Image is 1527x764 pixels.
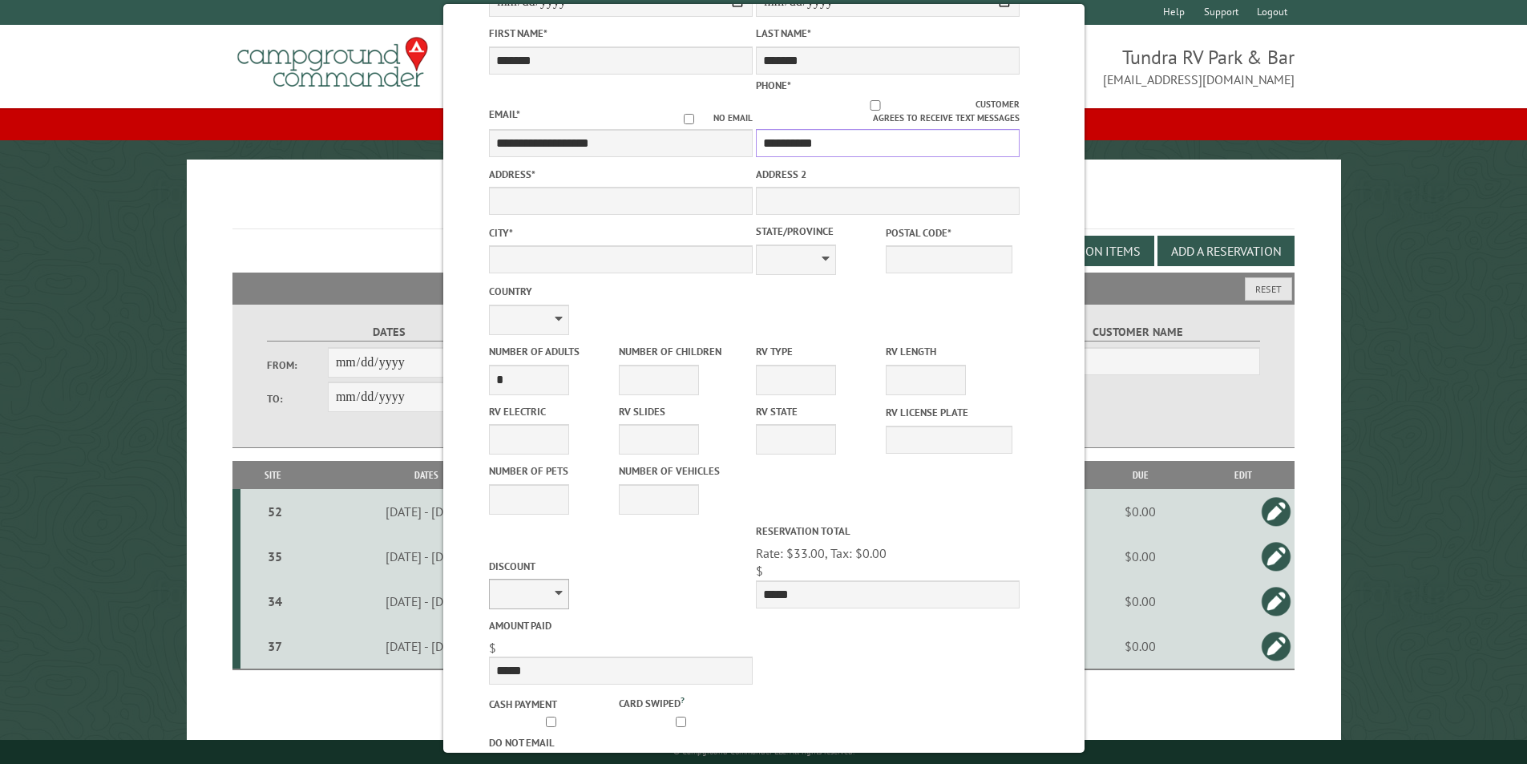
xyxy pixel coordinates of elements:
[489,697,616,712] label: Cash payment
[247,503,303,519] div: 52
[756,523,1020,539] label: Reservation Total
[756,98,1020,125] label: Customer agrees to receive text messages
[619,463,745,479] label: Number of Vehicles
[489,404,616,419] label: RV Electric
[1089,624,1191,669] td: $0.00
[240,461,305,489] th: Site
[267,391,328,406] label: To:
[673,746,854,757] small: © Campground Commander LLC. All rights reserved.
[232,185,1295,229] h1: Reservations
[247,548,303,564] div: 35
[308,638,545,654] div: [DATE] - [DATE]
[1089,579,1191,624] td: $0.00
[619,344,745,359] label: Number of Children
[489,107,520,121] label: Email
[756,404,883,419] label: RV State
[267,358,328,373] label: From:
[756,79,791,92] label: Phone
[756,344,883,359] label: RV Type
[308,593,545,609] div: [DATE] - [DATE]
[665,111,753,125] label: No email
[267,323,511,342] label: Dates
[489,284,753,299] label: Country
[756,26,1020,41] label: Last Name
[774,100,976,111] input: Customer agrees to receive text messages
[756,563,763,579] span: $
[247,638,303,654] div: 37
[619,404,745,419] label: RV Slides
[232,31,433,94] img: Campground Commander
[308,503,545,519] div: [DATE] - [DATE]
[232,273,1295,303] h2: Filters
[665,114,713,124] input: No email
[489,735,616,750] label: Do not email
[886,225,1012,241] label: Postal Code
[756,545,887,561] span: Rate: $33.00, Tax: $0.00
[1016,236,1154,266] button: Edit Add-on Items
[489,26,753,41] label: First Name
[247,593,303,609] div: 34
[681,694,685,705] a: ?
[1089,461,1191,489] th: Due
[489,167,753,182] label: Address
[305,461,547,489] th: Dates
[489,618,753,633] label: Amount paid
[1089,489,1191,534] td: $0.00
[756,224,883,239] label: State/Province
[1245,277,1292,301] button: Reset
[756,167,1020,182] label: Address 2
[308,548,545,564] div: [DATE] - [DATE]
[886,344,1012,359] label: RV Length
[1191,461,1295,489] th: Edit
[489,225,753,241] label: City
[619,693,745,711] label: Card swiped
[489,640,496,656] span: $
[1157,236,1295,266] button: Add a Reservation
[886,405,1012,420] label: RV License Plate
[489,559,753,574] label: Discount
[489,344,616,359] label: Number of Adults
[489,463,616,479] label: Number of Pets
[1089,534,1191,579] td: $0.00
[1016,323,1260,342] label: Customer Name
